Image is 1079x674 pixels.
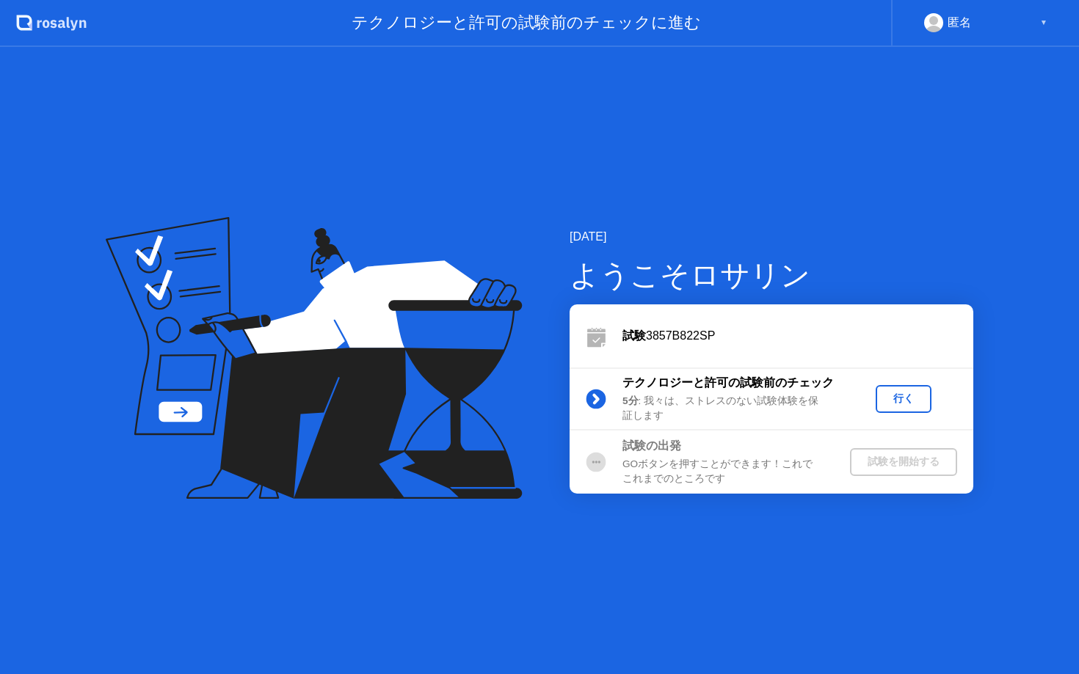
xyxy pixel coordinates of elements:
b: テクノロジーと許可の試験前のチェック [622,376,834,389]
div: : 我々は、ストレスのない試験体験を保証します [622,394,834,424]
button: 行く [876,385,931,413]
div: [DATE] [570,228,973,246]
div: 3857B822SP [622,327,973,345]
div: ようこそロサリン [570,253,973,297]
button: 試験を開始する [850,448,957,476]
div: 匿名 [948,13,971,32]
div: ▼ [1040,13,1047,32]
div: GOボタンを押すことができます！これでこれまでのところです [622,457,834,487]
div: 試験を開始する [856,455,951,469]
b: 試験 [622,329,646,342]
b: 5分 [622,395,639,406]
b: 試験の出発 [622,439,681,452]
div: 行く [882,392,926,406]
